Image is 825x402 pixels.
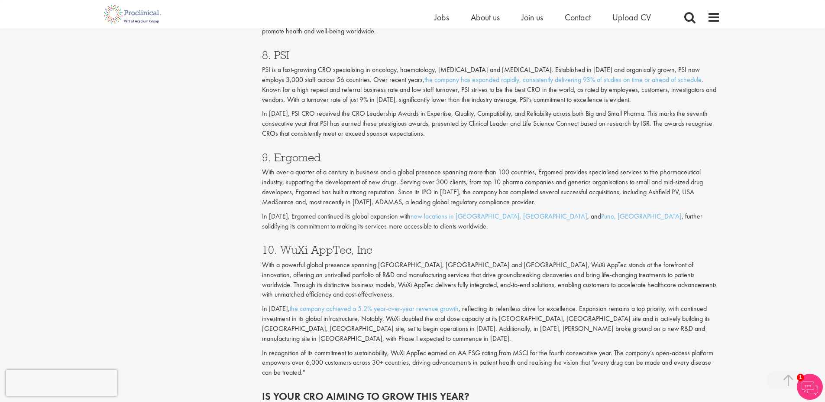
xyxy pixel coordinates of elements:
[797,374,804,381] span: 1
[424,75,702,84] a: the company has expanded rapidly, consistently delivering 93% of studies on time or ahead of sche...
[262,304,720,343] p: In [DATE], , reflecting its relentless drive for excellence. Expansion remains a top priority, wi...
[434,12,449,23] a: Jobs
[262,212,720,232] p: In [DATE], Ergomed continued its global expansion with , and , further solidifying its commitment...
[262,260,720,300] p: With a powerful global presence spanning [GEOGRAPHIC_DATA], [GEOGRAPHIC_DATA] and [GEOGRAPHIC_DAT...
[262,109,720,139] p: In [DATE], PSI CRO received the CRO Leadership Awards in Expertise, Quality, Compatibility, and R...
[6,370,117,396] iframe: reCAPTCHA
[565,12,591,23] a: Contact
[612,12,651,23] a: Upload CV
[262,244,720,255] h3: 10. WuXi AppTec, Inc
[262,167,720,207] p: With over a quarter of a century in business and a global presence spanning more than 100 countri...
[262,391,720,402] h2: Is your CRO aiming to grow this year?
[797,374,823,400] img: Chatbot
[471,12,500,23] a: About us
[262,152,720,163] h3: 9. Ergomed
[290,304,459,313] a: the company achieved a 5.2% year-over-year revenue growth
[521,12,543,23] a: Join us
[262,65,720,105] p: PSI is a fast-growing CRO specialising in oncology, haematology, [MEDICAL_DATA] and [MEDICAL_DATA...
[601,212,682,221] a: Pune, [GEOGRAPHIC_DATA]
[411,212,587,221] a: new locations in [GEOGRAPHIC_DATA], [GEOGRAPHIC_DATA]
[262,49,720,61] h3: 8. PSI
[262,348,720,378] p: In recognition of its commitment to sustainability, WuXi AppTec earned an AA ESG rating from MSCI...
